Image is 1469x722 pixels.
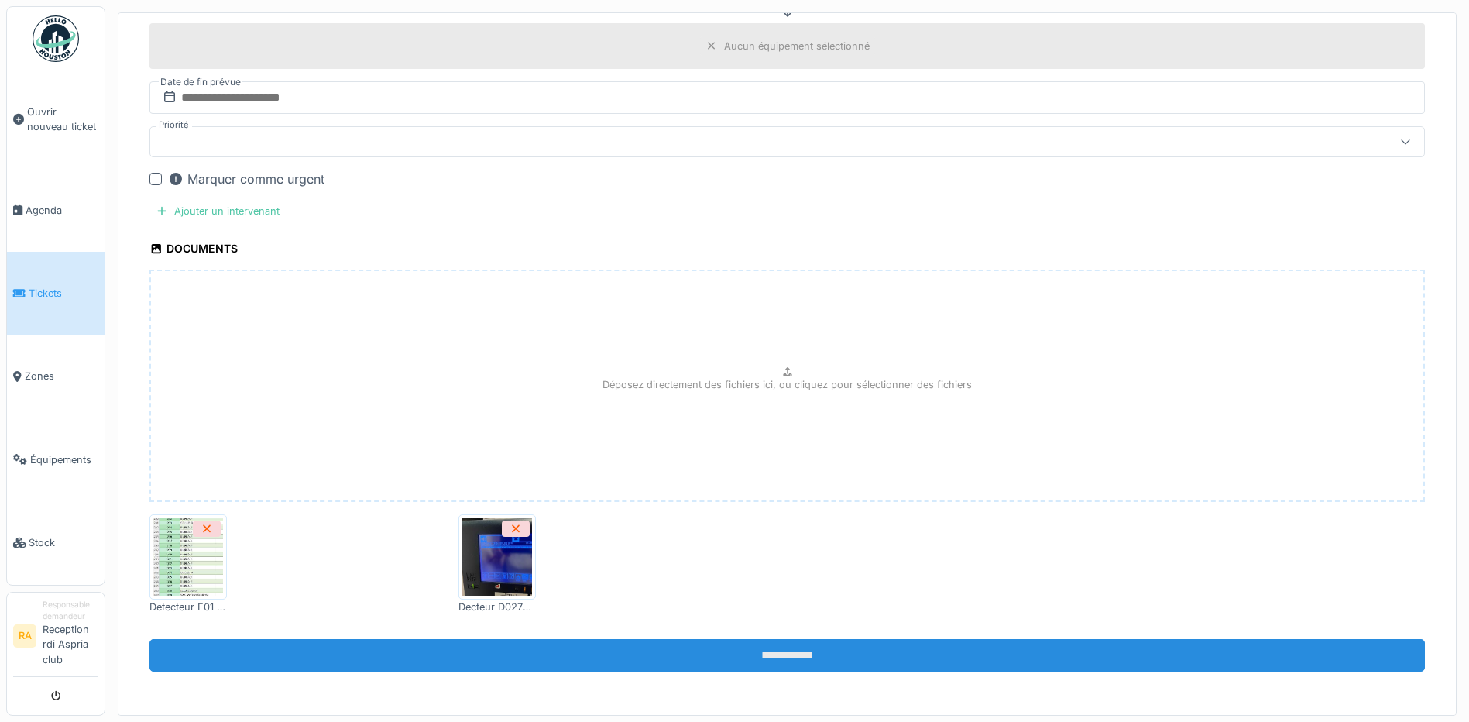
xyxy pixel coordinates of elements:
li: RA [13,624,36,648]
a: Équipements [7,418,105,501]
li: Reception rdi Aspria club [43,599,98,673]
a: Tickets [7,252,105,335]
span: Tickets [29,286,98,301]
label: Priorité [156,119,192,132]
a: Stock [7,501,105,584]
img: u81megdq3e9qlwsh3hgiplc8r9ui [462,518,532,596]
a: Ouvrir nouveau ticket [7,70,105,169]
label: Date de fin prévue [159,74,242,91]
div: Ajouter un intervenant [149,201,286,222]
img: 5fin9z4mlahpgfhj0b4cf9k5zq5x [153,518,223,596]
p: Déposez directement des fichiers ici, ou cliquez pour sélectionner des fichiers [602,377,972,392]
span: Ouvrir nouveau ticket [27,105,98,134]
span: Équipements [30,452,98,467]
span: Stock [29,535,98,550]
div: Responsable demandeur [43,599,98,623]
span: Agenda [26,203,98,218]
img: Badge_color-CXgf-gQk.svg [33,15,79,62]
div: Detecteur F01 - 278.png [149,600,227,614]
a: RA Responsable demandeurReception rdi Aspria club [13,599,98,677]
a: Agenda [7,169,105,252]
span: Zones [25,369,98,383]
div: Marquer comme urgent [168,170,324,188]
a: Zones [7,335,105,418]
div: Decteur D0278 - Niveau F01.jpg [458,600,536,614]
div: Aucun équipement sélectionné [724,39,870,53]
div: Documents [149,237,238,263]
